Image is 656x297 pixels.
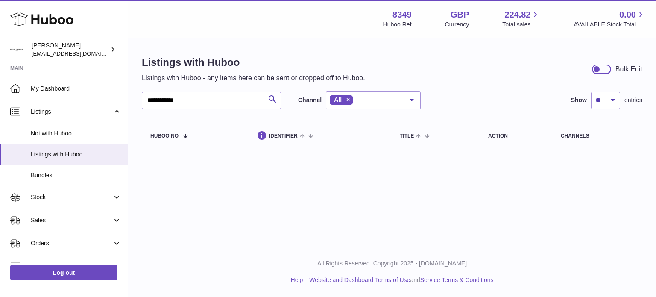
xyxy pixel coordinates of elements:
p: All Rights Reserved. Copyright 2025 - [DOMAIN_NAME] [135,259,649,268]
span: title [400,133,414,139]
h1: Listings with Huboo [142,56,365,69]
span: identifier [269,133,298,139]
a: Log out [10,265,117,280]
a: Website and Dashboard Terms of Use [309,276,410,283]
span: 224.82 [504,9,530,21]
strong: GBP [451,9,469,21]
img: internalAdmin-8349@internal.huboo.com [10,43,23,56]
a: Service Terms & Conditions [420,276,494,283]
div: Bulk Edit [615,65,642,74]
span: My Dashboard [31,85,121,93]
a: Help [291,276,303,283]
li: and [306,276,493,284]
span: Not with Huboo [31,129,121,138]
label: Show [571,96,587,104]
span: Huboo no [150,133,179,139]
p: Listings with Huboo - any items here can be sent or dropped off to Huboo. [142,74,365,83]
span: Bundles [31,171,121,179]
a: 0.00 AVAILABLE Stock Total [574,9,646,29]
span: Sales [31,216,112,224]
span: AVAILABLE Stock Total [574,21,646,29]
span: Listings with Huboo [31,150,121,159]
span: Orders [31,239,112,247]
label: Channel [298,96,322,104]
span: entries [624,96,642,104]
span: All [334,96,342,103]
div: [PERSON_NAME] [32,41,108,58]
strong: 8349 [392,9,412,21]
span: Listings [31,108,112,116]
span: 0.00 [619,9,636,21]
span: Total sales [502,21,540,29]
span: [EMAIL_ADDRESS][DOMAIN_NAME] [32,50,126,57]
div: Currency [445,21,469,29]
div: Huboo Ref [383,21,412,29]
a: 224.82 Total sales [502,9,540,29]
span: Usage [31,262,121,271]
span: Stock [31,193,112,201]
div: channels [561,133,634,139]
div: action [488,133,544,139]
